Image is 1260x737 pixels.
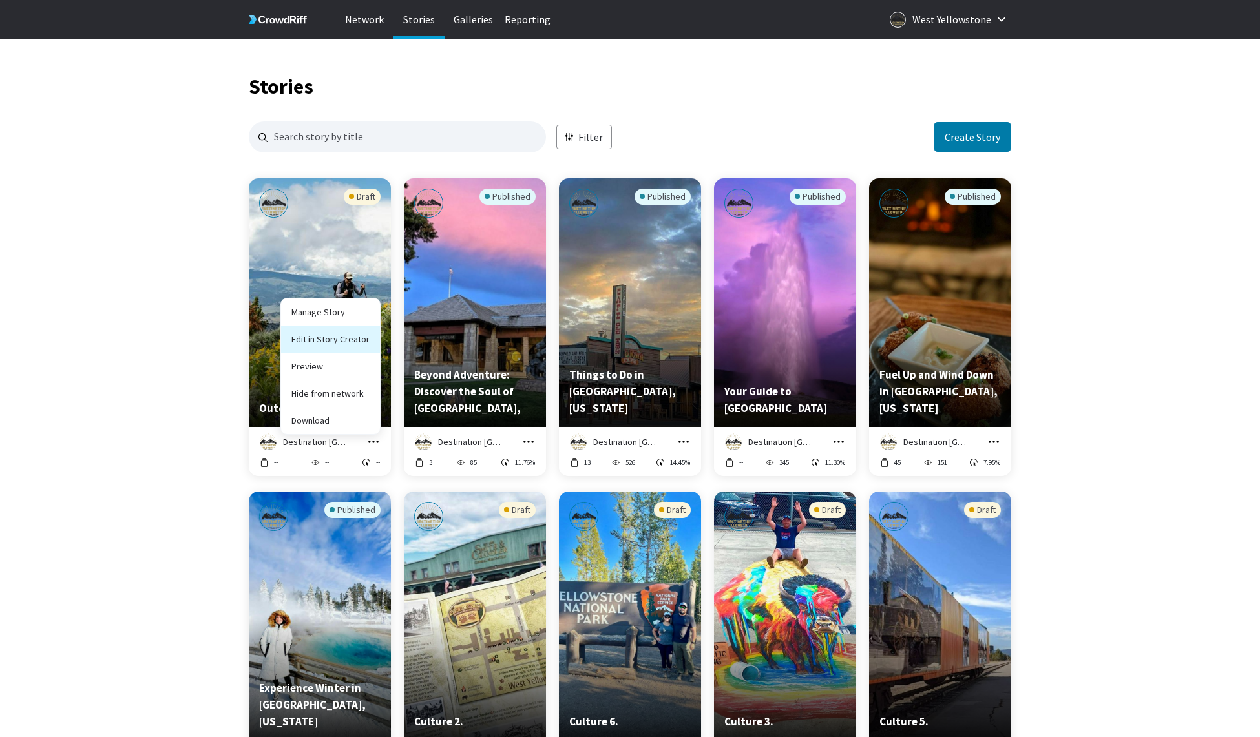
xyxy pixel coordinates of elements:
button: 85 [456,457,478,468]
p: -- [376,457,380,468]
button: 14.45% [655,457,691,468]
button: 13 [569,457,591,468]
p: Beyond Adventure: Discover the Soul of West Yellowstone, Montana [414,366,536,417]
p: 526 [625,457,635,468]
img: Destination Yellowstone [414,189,443,218]
p: Things to Do in West Yellowstone, Montana [569,366,691,417]
img: Destination Yellowstone [569,189,598,218]
p: -- [274,457,278,468]
button: 11.76% [500,457,536,468]
img: Logo for West Yellowstone [890,12,906,28]
button: 45 [879,457,901,468]
p: Outdoor [259,400,381,417]
img: Destination Yellowstone [414,502,443,531]
button: 11.30% [810,457,846,468]
img: Destination Yellowstone [880,433,897,450]
div: Draft [809,502,846,518]
p: 11.30% [825,457,845,468]
p: Destination [GEOGRAPHIC_DATA] [903,435,969,448]
button: 3 [414,457,433,468]
img: Destination Yellowstone [879,502,908,531]
button: Filter [556,125,612,150]
a: Edit in Story Creator [281,326,380,353]
p: -- [325,457,329,468]
p: Fuel Up and Wind Down in West Yellowstone, Montana [879,366,1001,417]
button: Create a new story in story creator application [934,122,1011,152]
div: Published [945,189,1001,205]
a: Preview story titled 'Outdoor' [249,418,391,430]
button: Download [281,407,380,434]
button: -- [361,457,381,468]
button: 151 [923,457,948,468]
img: Destination Yellowstone [724,189,753,218]
div: Published [635,189,691,205]
button: -- [310,457,330,468]
img: Destination Yellowstone [724,502,753,531]
p: Destination [GEOGRAPHIC_DATA] [593,435,658,448]
button: -- [724,457,744,468]
button: 526 [611,457,636,468]
p: 13 [584,457,591,468]
p: 3 [429,457,432,468]
p: 11.76% [515,457,535,468]
button: 7.95% [969,457,1001,468]
a: Preview story titled 'Fuel Up and Wind Down in West Yellowstone, Montana' [869,418,1011,430]
img: Destination Yellowstone [879,189,908,218]
p: Your Guide to Yellowstone National Park [724,383,846,417]
div: Draft [964,502,1001,518]
p: Culture 2. [414,713,536,730]
p: 45 [894,457,901,468]
div: Draft [344,189,381,205]
button: -- [259,457,278,468]
p: Filter [578,130,603,145]
p: Destination [GEOGRAPHIC_DATA] [438,435,503,448]
a: Preview story titled 'Things to Do in West Yellowstone, Montana' [559,418,701,430]
p: Culture 5. [879,713,1001,730]
p: Culture 3. [724,713,846,730]
div: Draft [654,502,691,518]
p: Experience Winter in West Yellowstone, Montana [259,680,381,730]
img: Destination Yellowstone [415,433,432,450]
button: 345 [764,457,790,468]
img: Destination Yellowstone [569,502,598,531]
div: Published [479,189,536,205]
img: Destination Yellowstone [259,502,288,531]
input: Search for stories by name. Press enter to submit. [249,121,546,152]
button: Hide from network [281,380,380,407]
img: Destination Yellowstone [260,433,277,450]
div: Draft [499,502,536,518]
p: 345 [779,457,789,468]
p: West Yellowstone [912,9,991,30]
a: Preview [281,353,380,380]
p: -- [739,457,743,468]
p: 151 [938,457,947,468]
p: 85 [470,457,477,468]
p: 14.45% [670,457,690,468]
h1: Stories [249,78,1011,96]
a: Preview story titled 'Your Guide to Yellowstone National Park' [714,418,856,430]
a: Preview story titled 'Beyond Adventure: Discover the Soul of West Yellowstone, Montana' [404,418,546,430]
div: Published [324,502,381,518]
p: 7.95% [983,457,1000,468]
img: Destination Yellowstone [259,189,288,218]
img: Destination Yellowstone [725,433,742,450]
p: Destination [GEOGRAPHIC_DATA] [283,435,348,448]
div: Published [790,189,846,205]
a: Manage Story [281,298,380,326]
